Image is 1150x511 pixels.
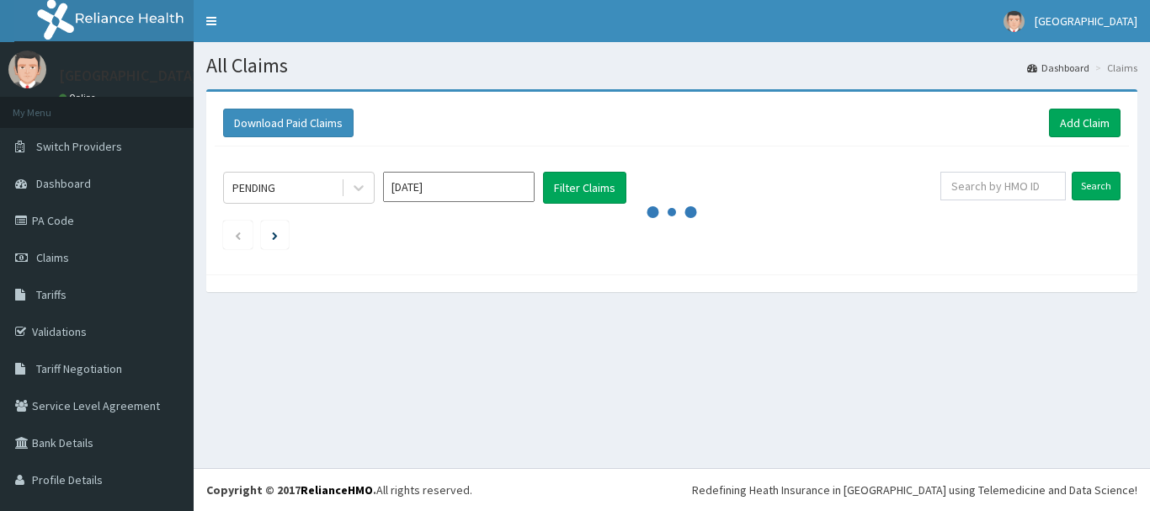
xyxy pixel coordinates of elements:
[36,176,91,191] span: Dashboard
[36,361,122,376] span: Tariff Negotiation
[301,482,373,498] a: RelianceHMO
[36,287,67,302] span: Tariffs
[8,51,46,88] img: User Image
[692,482,1137,498] div: Redefining Heath Insurance in [GEOGRAPHIC_DATA] using Telemedicine and Data Science!
[232,179,275,196] div: PENDING
[223,109,354,137] button: Download Paid Claims
[1027,61,1089,75] a: Dashboard
[1072,172,1121,200] input: Search
[36,250,69,265] span: Claims
[59,92,99,104] a: Online
[940,172,1066,200] input: Search by HMO ID
[234,227,242,242] a: Previous page
[272,227,278,242] a: Next page
[1049,109,1121,137] a: Add Claim
[647,187,697,237] svg: audio-loading
[1035,13,1137,29] span: [GEOGRAPHIC_DATA]
[543,172,626,204] button: Filter Claims
[59,68,198,83] p: [GEOGRAPHIC_DATA]
[194,468,1150,511] footer: All rights reserved.
[206,482,376,498] strong: Copyright © 2017 .
[36,139,122,154] span: Switch Providers
[206,55,1137,77] h1: All Claims
[1004,11,1025,32] img: User Image
[383,172,535,202] input: Select Month and Year
[1091,61,1137,75] li: Claims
